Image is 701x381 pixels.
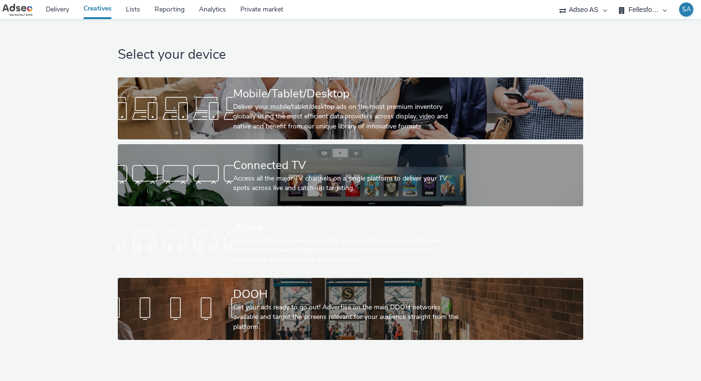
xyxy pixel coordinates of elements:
div: SA [682,2,691,17]
a: Connected TVAccess all the major TV channels on a single platform to deliver your TV spots across... [118,144,583,206]
div: Deliver your mobile/tablet/desktop ads on the most premium inventory globally using the most effi... [233,102,464,131]
div: Mobile/Tablet/Desktop [233,85,464,102]
a: AudioAccess to the most premium digital audio inventory on radio channels, podcast and streaming ... [118,211,583,273]
h1: Select your device [118,46,583,64]
div: Access to the most premium digital audio inventory on radio channels, podcast and streaming platf... [233,236,464,265]
div: Get your ads ready to go out! Advertise on the main DOOH networks available and target the screen... [233,303,464,332]
div: Audio [233,219,464,236]
div: Connected TV [233,157,464,174]
div: Access all the major TV channels on a single platform to deliver your TV spots across live and ca... [233,174,464,193]
a: DOOHGet your ads ready to go out! Advertise on the main DOOH networks available and target the sc... [118,278,583,340]
a: Mobile/Tablet/DesktopDeliver your mobile/tablet/desktop ads on the most premium inventory globall... [118,77,583,139]
div: DOOH [233,286,464,303]
img: undefined Logo [2,4,32,16]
